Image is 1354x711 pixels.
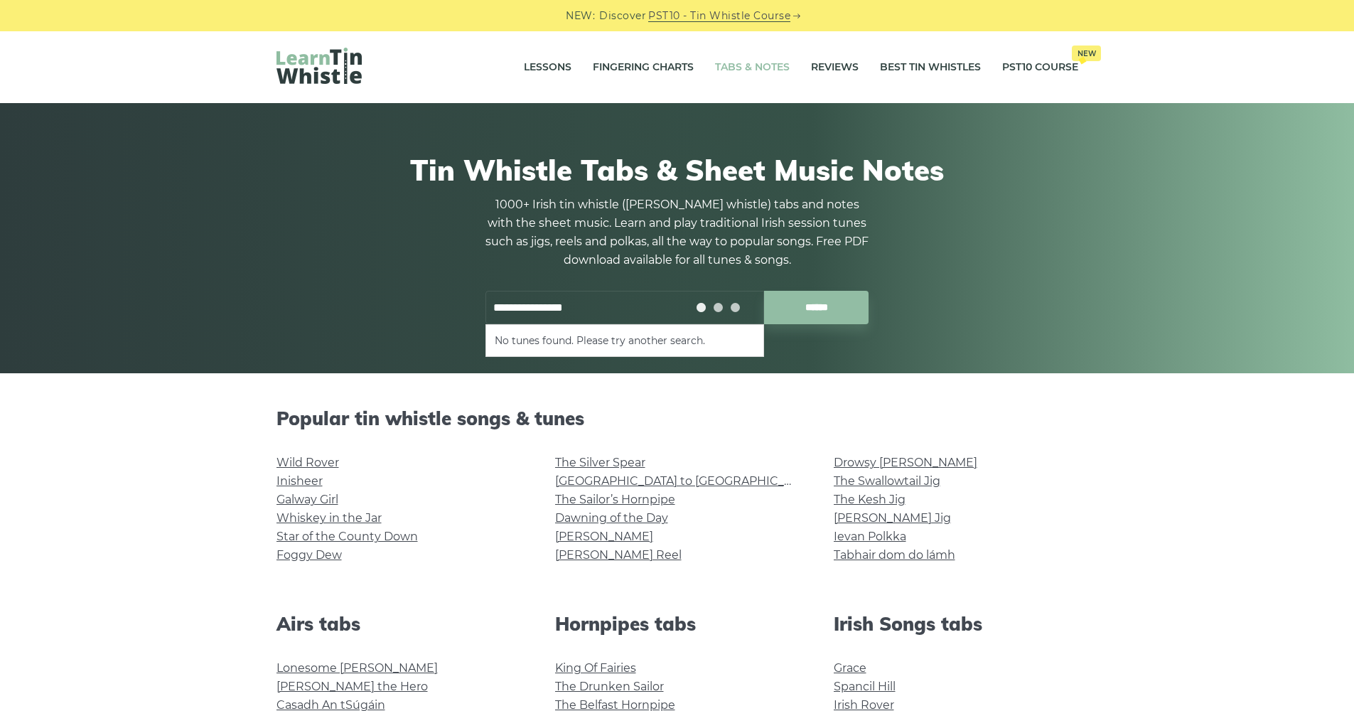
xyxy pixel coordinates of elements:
a: [GEOGRAPHIC_DATA] to [GEOGRAPHIC_DATA] [555,474,817,488]
a: [PERSON_NAME] [555,530,653,543]
a: Galway Girl [276,493,338,506]
a: Dawning of the Day [555,511,668,525]
a: The Kesh Jig [834,493,906,506]
a: Grace [834,661,866,675]
span: New [1072,46,1101,61]
p: 1000+ Irish tin whistle ([PERSON_NAME] whistle) tabs and notes with the sheet music. Learn and pl... [485,196,869,269]
a: Reviews [811,50,859,85]
a: Foggy Dew [276,548,342,562]
a: Tabhair dom do lámh [834,548,955,562]
a: Lonesome [PERSON_NAME] [276,661,438,675]
a: The Sailor’s Hornpipe [555,493,675,506]
a: King Of Fairies [555,661,636,675]
a: Best Tin Whistles [880,50,981,85]
a: [PERSON_NAME] the Hero [276,680,428,693]
a: Wild Rover [276,456,339,469]
a: PST10 CourseNew [1002,50,1078,85]
h1: Tin Whistle Tabs & Sheet Music Notes [276,153,1078,187]
img: LearnTinWhistle.com [276,48,362,84]
h2: Popular tin whistle songs & tunes [276,407,1078,429]
h2: Hornpipes tabs [555,613,800,635]
a: [PERSON_NAME] Jig [834,511,951,525]
a: Ievan Polkka [834,530,906,543]
li: No tunes found. Please try another search. [495,332,755,349]
a: Fingering Charts [593,50,694,85]
a: Star of the County Down [276,530,418,543]
a: Inisheer [276,474,323,488]
a: The Drunken Sailor [555,680,664,693]
a: Drowsy [PERSON_NAME] [834,456,977,469]
a: The Silver Spear [555,456,645,469]
a: Spancil Hill [834,680,896,693]
h2: Airs tabs [276,613,521,635]
a: Tabs & Notes [715,50,790,85]
a: The Swallowtail Jig [834,474,940,488]
a: Lessons [524,50,571,85]
a: Whiskey in the Jar [276,511,382,525]
a: [PERSON_NAME] Reel [555,548,682,562]
h2: Irish Songs tabs [834,613,1078,635]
